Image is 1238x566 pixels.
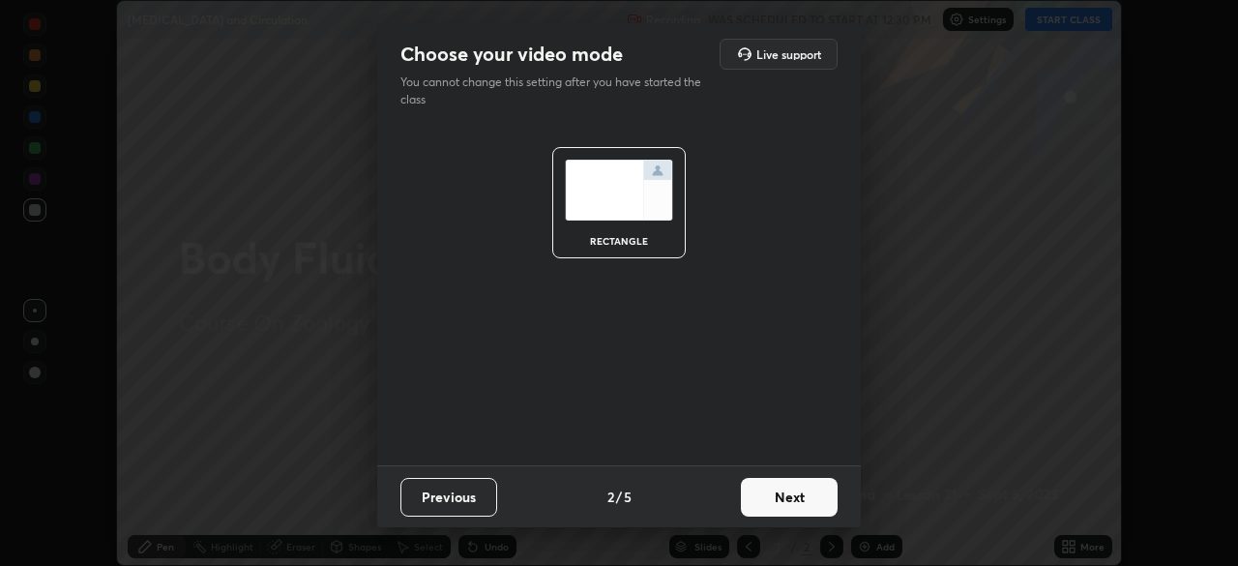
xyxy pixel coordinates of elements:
[756,48,821,60] h5: Live support
[741,478,838,517] button: Next
[400,42,623,67] h2: Choose your video mode
[580,236,658,246] div: rectangle
[616,487,622,507] h4: /
[624,487,632,507] h4: 5
[400,478,497,517] button: Previous
[400,74,714,108] p: You cannot change this setting after you have started the class
[565,160,673,221] img: normalScreenIcon.ae25ed63.svg
[607,487,614,507] h4: 2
